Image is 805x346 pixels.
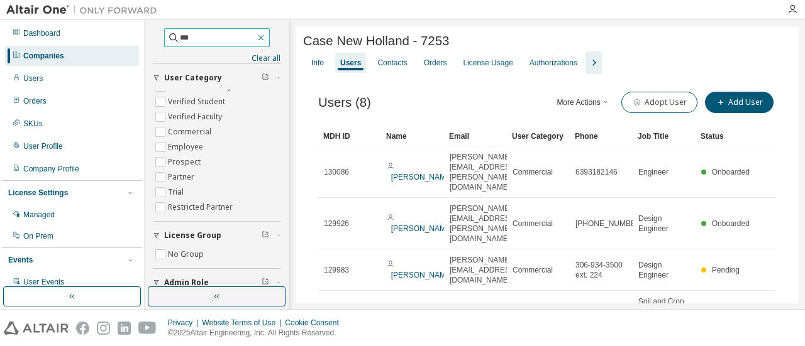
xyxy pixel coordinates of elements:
span: [PHONE_NUMBER] [575,219,643,229]
span: Case New Holland - 7253 [303,34,449,48]
div: License Usage [463,58,513,68]
span: License Group [164,230,221,241]
div: Status [701,126,753,146]
div: Website Terms of Use [202,318,285,328]
button: Admin Role [153,269,280,296]
span: Engineer [638,167,669,177]
span: Commercial [513,265,553,275]
div: Events [8,255,33,265]
span: Design Engineer [638,214,690,234]
span: Pending [712,266,740,274]
div: Companies [23,51,64,61]
label: Partner [168,170,197,185]
label: Verified Faculty [168,109,225,124]
div: SKUs [23,119,43,129]
a: [PERSON_NAME] [391,224,453,233]
div: Email [449,126,502,146]
button: More Actions [553,92,614,113]
div: Contacts [377,58,407,68]
label: Employee [168,139,206,154]
span: Clear filter [262,278,269,288]
span: Clear filter [262,73,269,83]
span: Commercial [513,219,553,229]
span: 6393182146 [575,167,618,177]
span: Clear filter [262,230,269,241]
div: Info [311,58,324,68]
div: Name [386,126,439,146]
div: Managed [23,210,55,220]
span: [PERSON_NAME][EMAIL_ADDRESS][PERSON_NAME][DOMAIN_NAME] [450,203,517,244]
label: No Group [168,247,206,262]
label: Restricted Partner [168,200,235,215]
span: [PERSON_NAME][EMAIL_ADDRESS][PERSON_NAME][DOMAIN_NAME] [450,301,517,342]
label: Commercial [168,124,214,139]
span: 129983 [324,265,349,275]
p: © 2025 Altair Engineering, Inc. All Rights Reserved. [168,328,347,338]
img: altair_logo.svg [4,322,69,335]
button: User Category [153,64,280,92]
span: [PERSON_NAME][EMAIL_ADDRESS][DOMAIN_NAME] [450,255,517,285]
div: Users [340,58,361,68]
div: Company Profile [23,164,79,174]
div: Job Title [638,126,691,146]
div: Users [23,73,43,84]
button: Adopt User [621,92,697,113]
img: Altair One [6,4,164,16]
button: License Group [153,222,280,249]
span: User Category [164,73,222,83]
div: Orders [424,58,447,68]
span: 130086 [324,167,349,177]
a: [PERSON_NAME] [391,271,453,279]
span: 129926 [324,219,349,229]
span: Users (8) [318,95,371,110]
div: Cookie Consent [285,318,346,328]
img: facebook.svg [76,322,89,335]
img: youtube.svg [138,322,157,335]
div: User Category [512,126,565,146]
div: MDH ID [323,126,376,146]
div: Dashboard [23,28,60,38]
img: linkedin.svg [118,322,131,335]
label: Trial [168,185,186,200]
span: Onboarded [712,168,750,176]
div: User Profile [23,141,63,151]
div: Authorizations [530,58,577,68]
div: Orders [23,96,47,106]
img: instagram.svg [97,322,110,335]
div: Privacy [168,318,202,328]
a: Clear all [153,53,280,63]
span: Commercial [513,167,553,177]
a: [PERSON_NAME] [391,173,453,181]
label: Verified Student [168,94,228,109]
span: Onboarded [712,219,750,228]
label: Prospect [168,154,203,170]
span: 306-934-3500 ext. 224 [575,260,627,280]
div: License Settings [8,188,68,198]
div: On Prem [23,231,53,241]
span: Admin Role [164,278,209,288]
div: User Events [23,277,64,287]
span: Design Engineer [638,260,690,280]
button: Add User [705,92,774,113]
span: [PERSON_NAME][EMAIL_ADDRESS][PERSON_NAME][DOMAIN_NAME] [450,152,517,192]
div: Phone [575,126,628,146]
